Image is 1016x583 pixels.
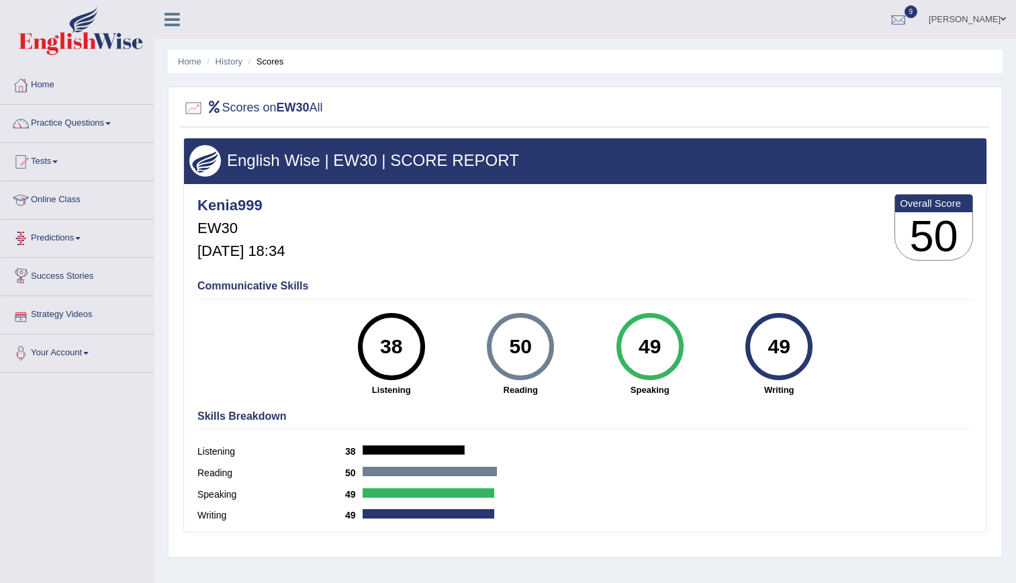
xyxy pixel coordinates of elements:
h3: 50 [895,212,972,261]
b: 49 [345,510,363,521]
label: Listening [197,445,345,459]
div: 50 [496,318,545,375]
h3: English Wise | EW30 | SCORE REPORT [189,152,981,169]
b: Overall Score [900,197,968,209]
div: 49 [755,318,804,375]
span: 9 [905,5,918,18]
div: 49 [625,318,674,375]
h5: [DATE] 18:34 [197,243,285,259]
h4: Communicative Skills [197,280,973,292]
b: 49 [345,489,363,500]
strong: Listening [334,384,450,396]
h2: Scores on All [183,98,323,118]
img: wings.png [189,145,221,177]
h4: Skills Breakdown [197,410,973,422]
a: Home [1,66,154,100]
b: 38 [345,446,363,457]
a: Predictions [1,220,154,253]
a: Home [178,56,201,66]
label: Speaking [197,488,345,502]
a: Tests [1,143,154,177]
label: Writing [197,508,345,523]
h5: EW30 [197,220,285,236]
strong: Reading [463,384,579,396]
label: Reading [197,466,345,480]
b: 50 [345,467,363,478]
h4: Kenia999 [197,197,285,214]
a: Practice Questions [1,105,154,138]
strong: Writing [721,384,837,396]
a: History [216,56,242,66]
b: EW30 [277,101,310,114]
a: Success Stories [1,258,154,291]
li: Scores [245,55,284,68]
a: Your Account [1,334,154,368]
a: Strategy Videos [1,296,154,330]
div: 38 [367,318,416,375]
strong: Speaking [592,384,708,396]
a: Online Class [1,181,154,215]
